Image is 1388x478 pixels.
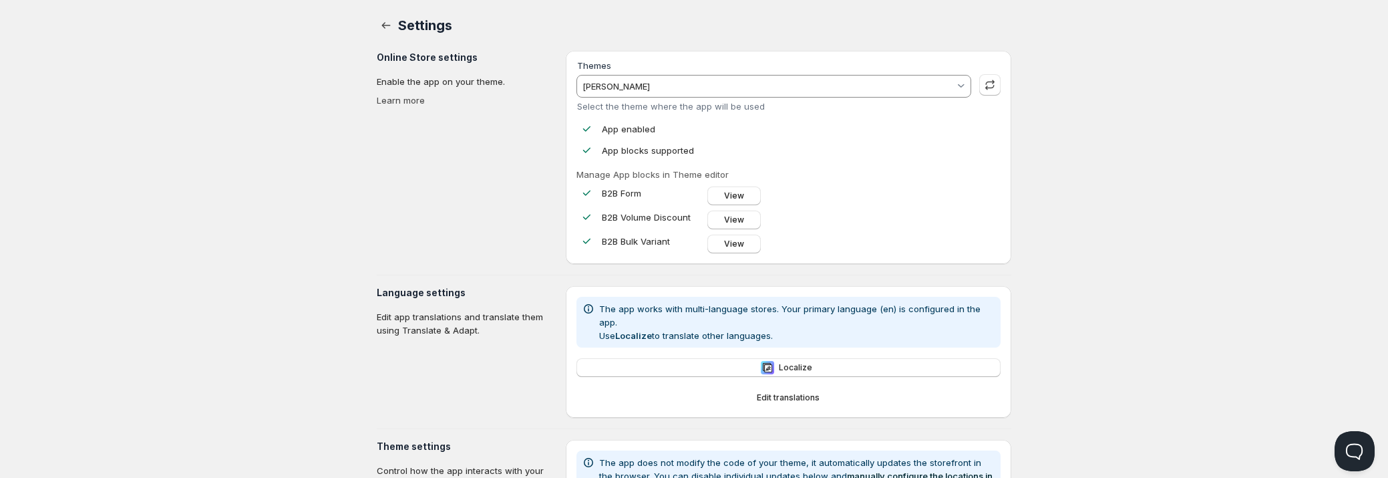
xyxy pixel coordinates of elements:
[602,211,702,224] p: B2B Volume Discount
[398,17,452,33] span: Settings
[724,191,744,201] span: View
[577,101,971,112] div: Select the theme where the app will be used
[377,75,555,88] p: Enable the app on your theme.
[707,187,761,205] a: View
[724,239,744,249] span: View
[602,122,655,136] p: App enabled
[602,144,694,157] p: App blocks supported
[377,310,555,337] p: Edit app translations and translate them using Translate & Adapt.
[1335,431,1375,471] iframe: Help Scout Beacon - Open
[377,51,555,64] h3: Online Store settings
[377,286,555,300] h3: Language settings
[757,392,820,403] span: Edit translations
[599,302,995,342] p: The app works with multi-language stores. Your primary language (en) is configured in the app. Us...
[724,215,744,225] span: View
[707,235,761,253] a: View
[377,95,425,106] a: Learn more
[602,235,702,248] p: B2B Bulk Variant
[576,168,1001,181] p: Manage App blocks in Theme editor
[576,358,1001,377] button: LocalizeLocalize
[576,388,1001,407] button: Edit translations
[602,187,702,200] p: B2B Form
[577,60,611,71] label: Themes
[377,440,555,453] h3: Theme settings
[779,362,812,373] span: Localize
[761,361,774,374] img: Localize
[615,330,652,341] b: Localize
[707,211,761,229] a: View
